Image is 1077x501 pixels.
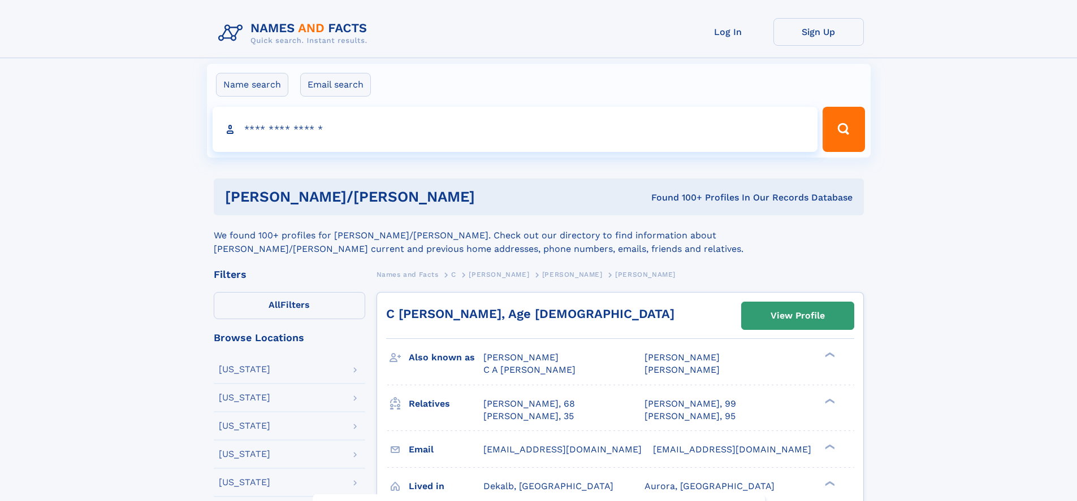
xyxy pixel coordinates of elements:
[214,215,864,256] div: We found 100+ profiles for [PERSON_NAME]/[PERSON_NAME]. Check out our directory to find informati...
[822,443,836,450] div: ❯
[219,450,270,459] div: [US_STATE]
[542,267,603,281] a: [PERSON_NAME]
[483,364,576,375] span: C A [PERSON_NAME]
[469,267,529,281] a: [PERSON_NAME]
[823,107,864,152] button: Search Button
[645,398,736,410] a: [PERSON_NAME], 99
[214,333,365,343] div: Browse Locations
[409,477,483,496] h3: Lived in
[386,307,674,321] a: C [PERSON_NAME], Age [DEMOGRAPHIC_DATA]
[563,191,853,204] div: Found 100+ Profiles In Our Records Database
[300,73,371,97] label: Email search
[214,292,365,319] label: Filters
[219,421,270,430] div: [US_STATE]
[771,303,825,329] div: View Profile
[219,393,270,402] div: [US_STATE]
[822,351,836,359] div: ❯
[483,352,559,363] span: [PERSON_NAME]
[653,444,811,455] span: [EMAIL_ADDRESS][DOMAIN_NAME]
[483,410,574,422] a: [PERSON_NAME], 35
[483,444,642,455] span: [EMAIL_ADDRESS][DOMAIN_NAME]
[742,302,854,329] a: View Profile
[409,440,483,459] h3: Email
[409,348,483,367] h3: Also known as
[483,481,613,491] span: Dekalb, [GEOGRAPHIC_DATA]
[822,397,836,404] div: ❯
[213,107,818,152] input: search input
[469,271,529,278] span: [PERSON_NAME]
[645,410,736,422] a: [PERSON_NAME], 95
[645,352,720,363] span: [PERSON_NAME]
[216,73,288,97] label: Name search
[219,365,270,374] div: [US_STATE]
[645,481,775,491] span: Aurora, [GEOGRAPHIC_DATA]
[451,271,456,278] span: C
[219,478,270,487] div: [US_STATE]
[645,364,720,375] span: [PERSON_NAME]
[451,267,456,281] a: C
[225,190,563,204] h1: [PERSON_NAME]/[PERSON_NAME]
[269,299,280,310] span: All
[683,18,773,46] a: Log In
[615,271,676,278] span: [PERSON_NAME]
[483,398,575,410] a: [PERSON_NAME], 68
[542,271,603,278] span: [PERSON_NAME]
[773,18,864,46] a: Sign Up
[377,267,439,281] a: Names and Facts
[214,269,365,280] div: Filters
[214,18,377,49] img: Logo Names and Facts
[822,480,836,487] div: ❯
[409,394,483,413] h3: Relatives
